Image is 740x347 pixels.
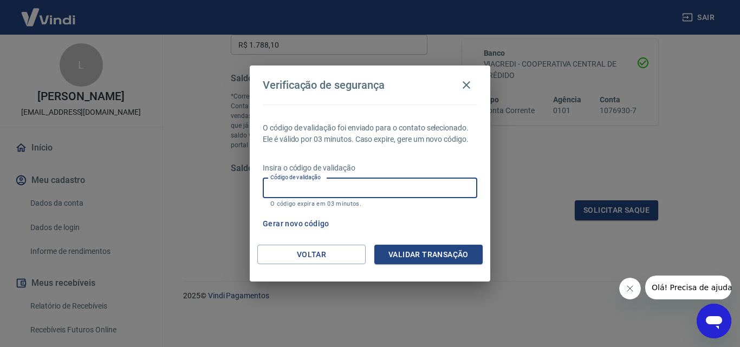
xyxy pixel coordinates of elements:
label: Código de validação [270,173,321,181]
iframe: Botão para abrir a janela de mensagens [697,304,731,338]
p: O código expira em 03 minutos. [270,200,470,207]
button: Gerar novo código [258,214,334,234]
button: Validar transação [374,245,483,265]
p: Insira o código de validação [263,162,477,174]
iframe: Fechar mensagem [619,278,641,299]
iframe: Mensagem da empresa [645,276,731,299]
h4: Verificação de segurança [263,78,385,91]
span: Olá! Precisa de ajuda? [7,8,91,16]
button: Voltar [257,245,366,265]
p: O código de validação foi enviado para o contato selecionado. Ele é válido por 03 minutos. Caso e... [263,122,477,145]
